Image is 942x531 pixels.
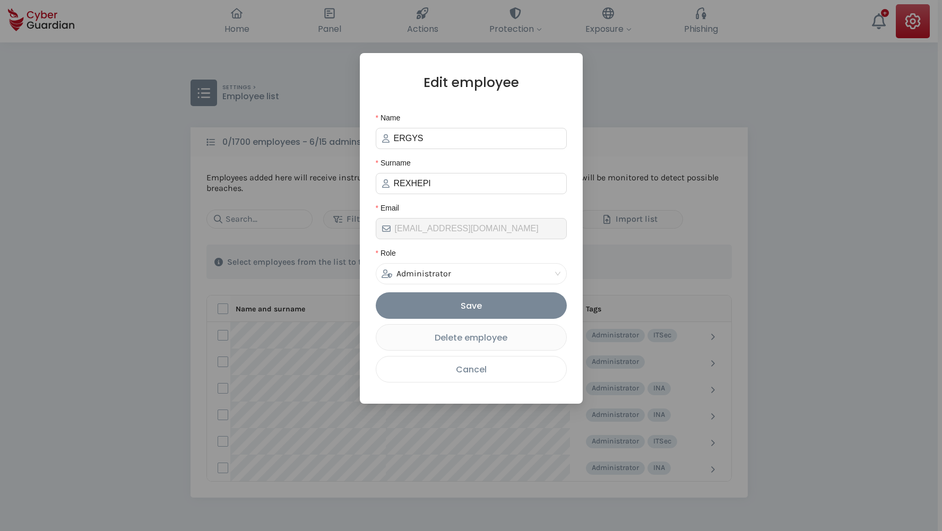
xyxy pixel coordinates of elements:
[376,247,403,259] label: Role
[376,74,567,91] h1: Edit employee
[376,202,407,214] label: Email
[384,331,558,344] div: Delete employee
[376,324,567,351] button: Delete employee
[384,299,559,312] div: Save
[376,292,567,319] button: Save
[394,177,560,190] input: Surname
[376,356,567,382] button: Cancel
[376,112,408,124] label: Name
[384,363,558,376] div: Cancel
[395,222,560,235] input: Email
[376,157,418,169] label: Surname
[382,264,551,284] div: Administrator
[394,132,560,145] input: Name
